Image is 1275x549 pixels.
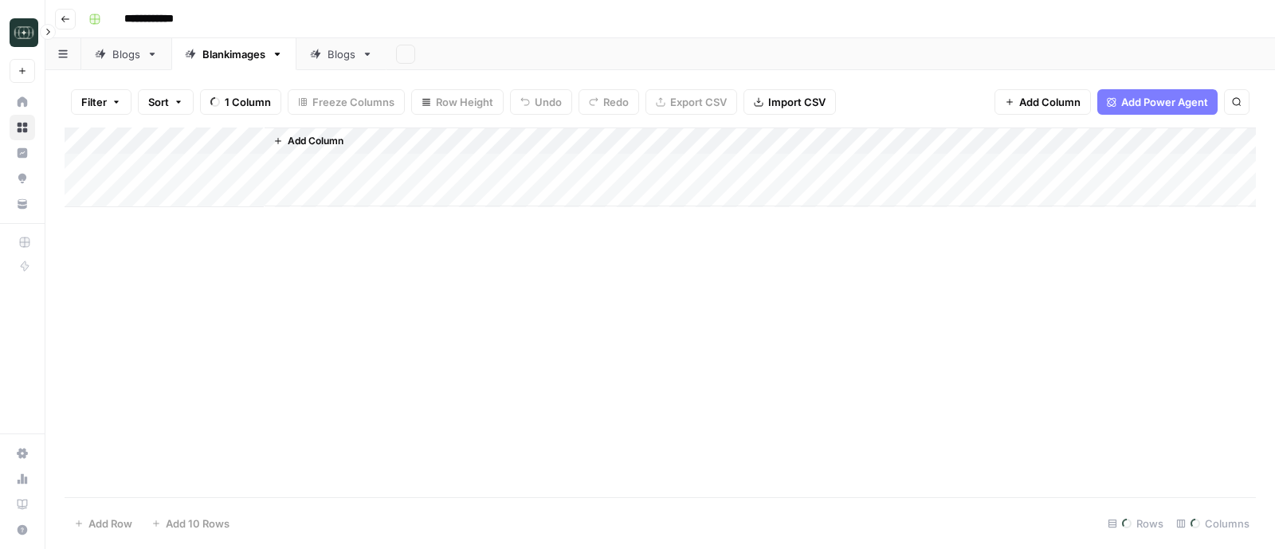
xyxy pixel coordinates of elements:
[603,94,629,110] span: Redo
[10,89,35,115] a: Home
[81,38,171,70] a: Blogs
[312,94,394,110] span: Freeze Columns
[328,46,355,62] div: Blogs
[670,94,727,110] span: Export CSV
[743,89,836,115] button: Import CSV
[112,46,140,62] div: Blogs
[1170,511,1256,536] div: Columns
[10,191,35,217] a: Your Data
[10,166,35,191] a: Opportunities
[510,89,572,115] button: Undo
[1121,94,1208,110] span: Add Power Agent
[10,13,35,53] button: Workspace: Catalyst
[1101,511,1170,536] div: Rows
[535,94,562,110] span: Undo
[138,89,194,115] button: Sort
[579,89,639,115] button: Redo
[1019,94,1081,110] span: Add Column
[288,134,343,148] span: Add Column
[411,89,504,115] button: Row Height
[10,140,35,166] a: Insights
[65,511,142,536] button: Add Row
[768,94,826,110] span: Import CSV
[142,511,239,536] button: Add 10 Rows
[202,46,265,62] div: Blankimages
[148,94,169,110] span: Sort
[71,89,131,115] button: Filter
[88,516,132,531] span: Add Row
[296,38,386,70] a: Blogs
[171,38,296,70] a: Blankimages
[200,89,281,115] button: 1 Column
[436,94,493,110] span: Row Height
[10,18,38,47] img: Catalyst Logo
[10,441,35,466] a: Settings
[994,89,1091,115] button: Add Column
[10,115,35,140] a: Browse
[166,516,229,531] span: Add 10 Rows
[10,466,35,492] a: Usage
[288,89,405,115] button: Freeze Columns
[225,94,271,110] span: 1 Column
[10,492,35,517] a: Learning Hub
[267,131,350,151] button: Add Column
[10,517,35,543] button: Help + Support
[645,89,737,115] button: Export CSV
[1097,89,1218,115] button: Add Power Agent
[81,94,107,110] span: Filter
